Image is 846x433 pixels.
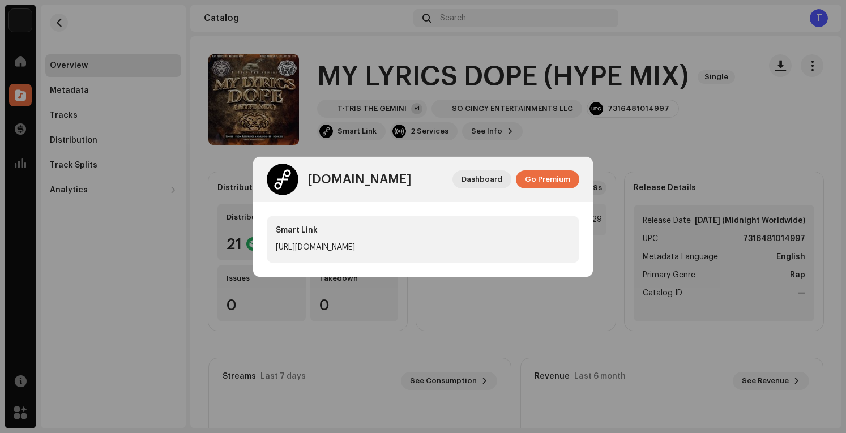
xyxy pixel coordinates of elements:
[452,170,511,188] button: Dashboard
[525,168,570,191] span: Go Premium
[276,225,318,236] div: Smart Link
[276,241,355,254] div: [URL][DOMAIN_NAME]
[516,170,579,188] button: Go Premium
[462,168,502,191] span: Dashboard
[307,173,411,186] div: [DOMAIN_NAME]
